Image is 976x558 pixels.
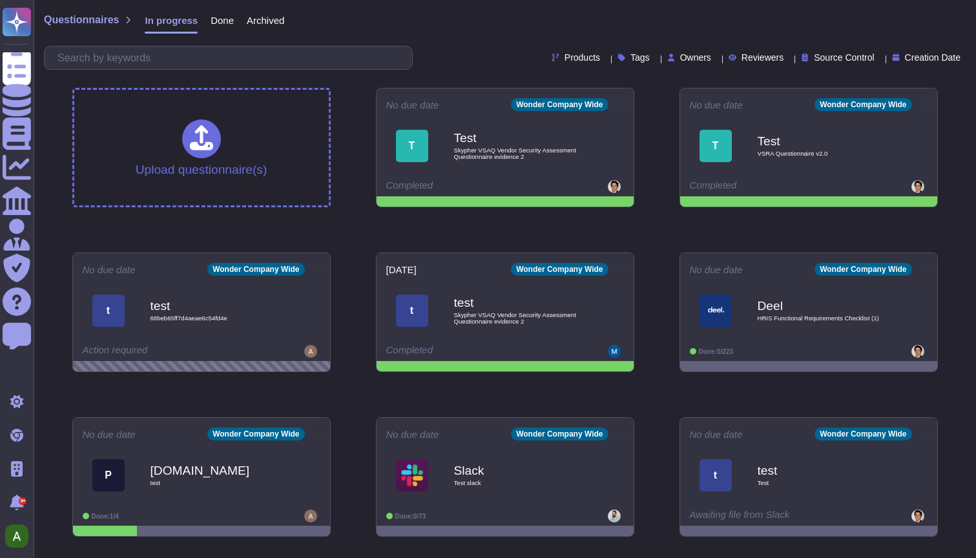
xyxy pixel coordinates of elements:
div: Wonder Company Wide [207,263,304,276]
b: test [758,464,887,477]
div: Wonder Company Wide [511,428,608,440]
span: Owners [680,53,711,62]
div: t [396,294,428,327]
span: No due date [83,429,136,439]
div: Action required [83,345,241,358]
span: Tags [630,53,650,62]
div: Wonder Company Wide [511,263,608,276]
span: Done [211,15,234,25]
div: Wonder Company Wide [815,98,911,111]
div: T [700,130,732,162]
b: [DOMAIN_NAME] [151,464,280,477]
span: [DATE] [386,265,417,274]
img: user [911,345,924,358]
span: Products [565,53,600,62]
span: Test [758,480,887,486]
span: No due date [386,429,439,439]
span: Done: 0/73 [395,513,426,520]
span: Reviewers [742,53,784,62]
b: test [454,296,583,309]
img: user [608,345,621,358]
img: Logo [396,459,428,491]
b: test [151,300,280,312]
div: Wonder Company Wide [815,263,911,276]
div: 9+ [19,497,26,505]
span: Test slack [454,480,583,486]
span: In progress [145,15,198,25]
span: No due date [690,265,743,274]
div: Awaiting file from Slack [690,510,848,522]
div: t [700,459,732,491]
div: Completed [386,180,545,193]
span: Archived [247,15,284,25]
span: Skypher VSAQ Vendor Security Assessment Questionnaire evidence 2 [454,147,583,160]
button: user [3,522,37,550]
div: Completed [690,180,848,193]
div: Wonder Company Wide [207,428,304,440]
div: P [92,459,125,491]
span: Done: 0/223 [699,348,733,355]
b: Slack [454,464,583,477]
img: user [304,510,317,522]
img: user [911,180,924,193]
span: 68beb65ff7d4aeae6c54fd4e [151,315,280,322]
span: Source Control [814,53,874,62]
div: Completed [386,345,545,358]
img: user [304,345,317,358]
b: Test [758,135,887,147]
div: T [396,130,428,162]
img: user [911,510,924,522]
b: Test [454,132,583,144]
div: Wonder Company Wide [511,98,608,111]
img: user [608,180,621,193]
div: Wonder Company Wide [815,428,911,440]
span: test [151,480,280,486]
span: Creation Date [905,53,960,62]
img: user [608,510,621,522]
span: Questionnaires [44,15,119,25]
b: Deel [758,300,887,312]
span: No due date [386,100,439,110]
span: Skypher VSAQ Vendor Security Assessment Questionnaire evidence 2 [454,312,583,324]
span: No due date [690,429,743,439]
input: Search by keywords [51,46,412,69]
span: No due date [690,100,743,110]
img: user [5,524,28,548]
span: VSRA Questionnaire v2.0 [758,150,887,157]
div: t [92,294,125,327]
span: Done: 1/4 [92,513,119,520]
img: Logo [700,294,732,327]
div: Upload questionnaire(s) [136,119,267,176]
span: HRIS Functional Requirements Checklist (1) [758,315,887,322]
span: No due date [83,265,136,274]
